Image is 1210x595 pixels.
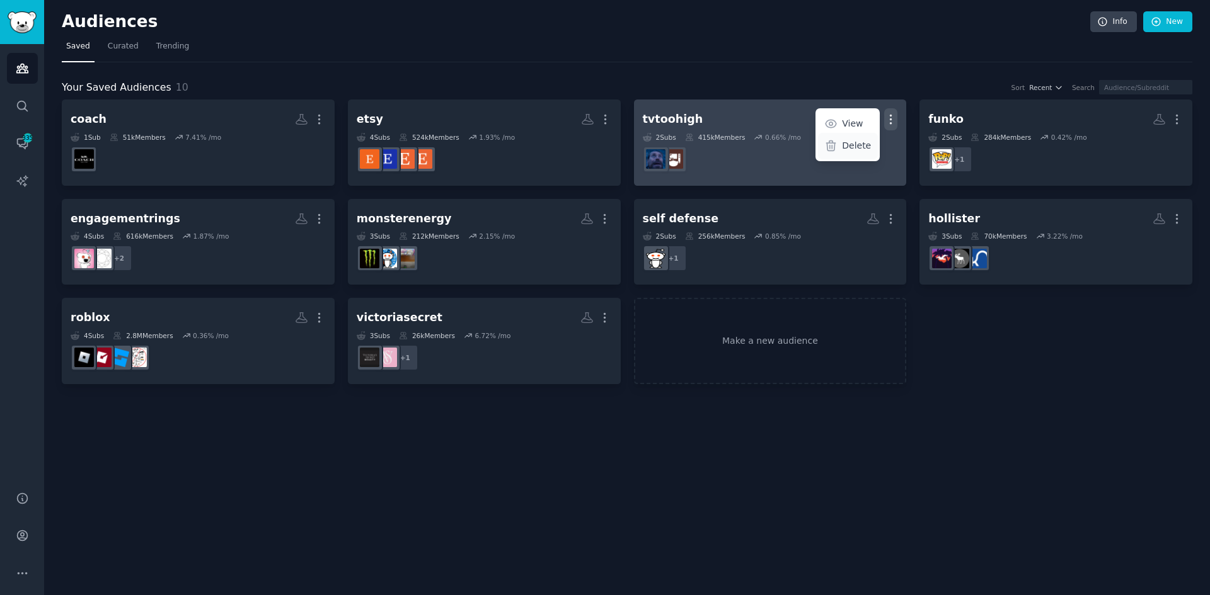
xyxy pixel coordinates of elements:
div: 1.93 % /mo [479,133,515,142]
img: HollisterCO [932,249,952,268]
a: New [1143,11,1192,33]
img: etsypromos [395,149,415,169]
div: + 1 [392,344,418,371]
div: 2 Sub s [928,133,962,142]
img: EngagementRings [74,249,94,268]
img: GummySearch logo [8,11,37,33]
div: tvtoohigh [643,111,703,127]
div: 70k Members [971,232,1027,241]
div: engagementrings [71,211,180,227]
img: CCW [646,249,665,268]
img: AbercrombieandFitch [950,249,969,268]
img: energydrinks [377,249,397,268]
div: 0.85 % /mo [765,232,801,241]
div: victoriasecret [357,310,442,326]
a: hollister3Subs70kMembers3.22% /mokrogerAbercrombieandFitchHollisterCO [919,199,1192,285]
a: funko2Subs284kMembers0.42% /mo+1funkopop [919,99,1192,186]
img: StupidRobloxBans [127,348,147,367]
div: 415k Members [685,133,746,142]
div: Sort [1011,83,1025,92]
div: 212k Members [399,232,459,241]
a: Trending [152,37,193,62]
a: self defense2Subs256kMembers0.85% /mo+1CCW [634,199,907,285]
span: Recent [1029,83,1052,92]
div: 2 Sub s [643,232,676,241]
div: 3 Sub s [357,232,390,241]
div: 524k Members [399,133,459,142]
div: 3.22 % /mo [1047,232,1083,241]
div: funko [928,111,964,127]
a: View [818,111,878,137]
span: 335 [22,133,33,142]
div: 3 Sub s [928,232,962,241]
div: 51k Members [110,133,166,142]
a: victoriasecret3Subs26kMembers6.72% /mo+1victoriasecretsVictoriasecretbeauty [348,298,621,384]
div: 0.66 % /mo [765,133,801,142]
p: View [842,117,863,130]
img: roblox [74,348,94,367]
div: 0.36 % /mo [193,331,229,340]
div: 3 Sub s [357,331,390,340]
button: Recent [1029,83,1063,92]
div: + 1 [946,146,972,173]
div: coach [71,111,107,127]
div: Search [1072,83,1095,92]
div: etsy [357,111,383,127]
img: Victoriasecretbeauty [360,348,379,367]
a: tvtoohighViewDelete2Subs415kMembers0.66% /moOLEDTVTooHigh [634,99,907,186]
div: 1.87 % /mo [193,232,229,241]
div: 2.15 % /mo [479,232,515,241]
a: Saved [62,37,95,62]
span: Trending [156,41,189,52]
a: Info [1090,11,1137,33]
div: 4 Sub s [357,133,390,142]
span: Your Saved Audiences [62,80,171,96]
img: victoriasecrets [377,348,397,367]
span: 10 [176,81,188,93]
div: + 2 [106,245,132,271]
a: etsy4Subs524kMembers1.93% /moEtsyCommunityetsypromosEtsySellersEtsy [348,99,621,186]
img: TVTooHigh [646,149,665,169]
a: monsterenergy3Subs212kMembers2.15% /momonsterenergycircjerkenergydrinksmonsterenergy [348,199,621,285]
a: 335 [7,128,38,159]
span: Saved [66,41,90,52]
img: Diamonds [92,249,112,268]
h2: Audiences [62,12,1090,32]
img: Coach [74,149,94,169]
img: Etsy [360,149,379,169]
div: monsterenergy [357,211,452,227]
div: 0.42 % /mo [1051,133,1087,142]
input: Audience/Subreddit [1099,80,1192,94]
a: coach1Sub51kMembers7.41% /moCoach [62,99,335,186]
a: engagementrings4Subs616kMembers1.87% /mo+2DiamondsEngagementRings [62,199,335,285]
div: 616k Members [113,232,173,241]
div: 6.72 % /mo [475,331,511,340]
div: 4 Sub s [71,232,104,241]
div: 2 Sub s [643,133,676,142]
img: funkopop [932,149,952,169]
img: robloxgamedev [110,348,129,367]
img: monsterenergy [360,249,379,268]
p: Delete [842,139,871,152]
div: + 1 [660,245,687,271]
img: RobloxHelp [92,348,112,367]
div: 2.8M Members [113,331,173,340]
div: 4 Sub s [71,331,104,340]
div: 1 Sub [71,133,101,142]
div: 284k Members [971,133,1031,142]
img: EtsySellers [377,149,397,169]
div: 256k Members [685,232,746,241]
div: self defense [643,211,719,227]
a: Make a new audience [634,298,907,384]
div: hollister [928,211,980,227]
div: 7.41 % /mo [185,133,221,142]
a: roblox4Subs2.8MMembers0.36% /moStupidRobloxBansrobloxgamedevRobloxHelproblox [62,298,335,384]
a: Curated [103,37,143,62]
div: 26k Members [399,331,455,340]
img: EtsyCommunity [413,149,432,169]
span: Curated [108,41,139,52]
img: kroger [967,249,987,268]
img: OLED [664,149,683,169]
div: roblox [71,310,110,326]
img: monsterenergycircjerk [395,249,415,268]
